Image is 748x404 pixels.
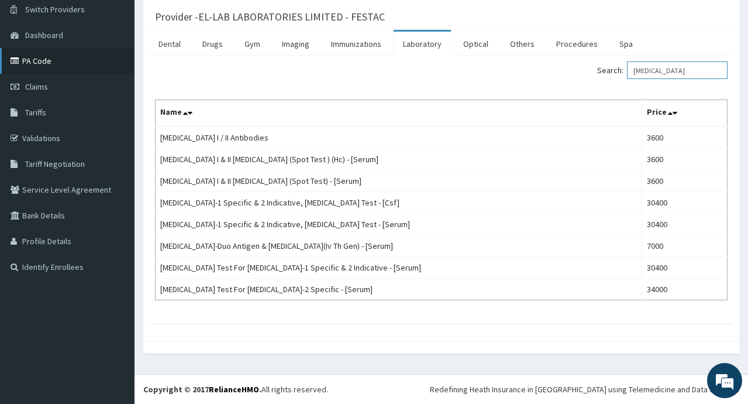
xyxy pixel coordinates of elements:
[156,257,642,279] td: [MEDICAL_DATA] Test For [MEDICAL_DATA]-1 Specific & 2 Indicative - [Serum]
[25,81,48,92] span: Claims
[322,32,391,56] a: Immunizations
[430,384,739,395] div: Redefining Heath Insurance in [GEOGRAPHIC_DATA] using Telemedicine and Data Science!
[610,32,642,56] a: Spa
[156,149,642,170] td: [MEDICAL_DATA] I & II [MEDICAL_DATA] (Spot Test ) (Hc) - [Serum]
[156,100,642,127] th: Name
[642,192,728,214] td: 30400
[155,12,385,22] h3: Provider - EL-LAB LABORATORIES LIMITED - FESTAC
[149,32,190,56] a: Dental
[193,32,232,56] a: Drugs
[454,32,498,56] a: Optical
[627,61,728,79] input: Search:
[61,66,197,81] div: Chat with us now
[642,214,728,235] td: 30400
[501,32,544,56] a: Others
[156,214,642,235] td: [MEDICAL_DATA]-1 Specific & 2 Indicative, [MEDICAL_DATA] Test - [Serum]
[642,100,728,127] th: Price
[642,279,728,300] td: 34000
[25,30,63,40] span: Dashboard
[25,159,85,169] span: Tariff Negotiation
[235,32,270,56] a: Gym
[156,192,642,214] td: [MEDICAL_DATA]-1 Specific & 2 Indicative, [MEDICAL_DATA] Test - [Csf]
[25,4,85,15] span: Switch Providers
[209,384,259,395] a: RelianceHMO
[143,384,261,395] strong: Copyright © 2017 .
[394,32,451,56] a: Laboratory
[642,257,728,279] td: 30400
[597,61,728,79] label: Search:
[156,235,642,257] td: [MEDICAL_DATA]-Duo Antigen & [MEDICAL_DATA](Iv Th Gen) - [Serum]
[25,107,46,118] span: Tariffs
[642,126,728,149] td: 3600
[273,32,319,56] a: Imaging
[192,6,220,34] div: Minimize live chat window
[642,235,728,257] td: 7000
[156,126,642,149] td: [MEDICAL_DATA] I / II Antibodies
[156,170,642,192] td: [MEDICAL_DATA] I & II [MEDICAL_DATA] (Spot Test) - [Serum]
[6,275,223,316] textarea: Type your message and hit 'Enter'
[68,125,161,244] span: We're online!
[642,149,728,170] td: 3600
[22,59,47,88] img: d_794563401_company_1708531726252_794563401
[547,32,607,56] a: Procedures
[642,170,728,192] td: 3600
[135,374,748,404] footer: All rights reserved.
[156,279,642,300] td: [MEDICAL_DATA] Test For [MEDICAL_DATA]-2 Specific - [Serum]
